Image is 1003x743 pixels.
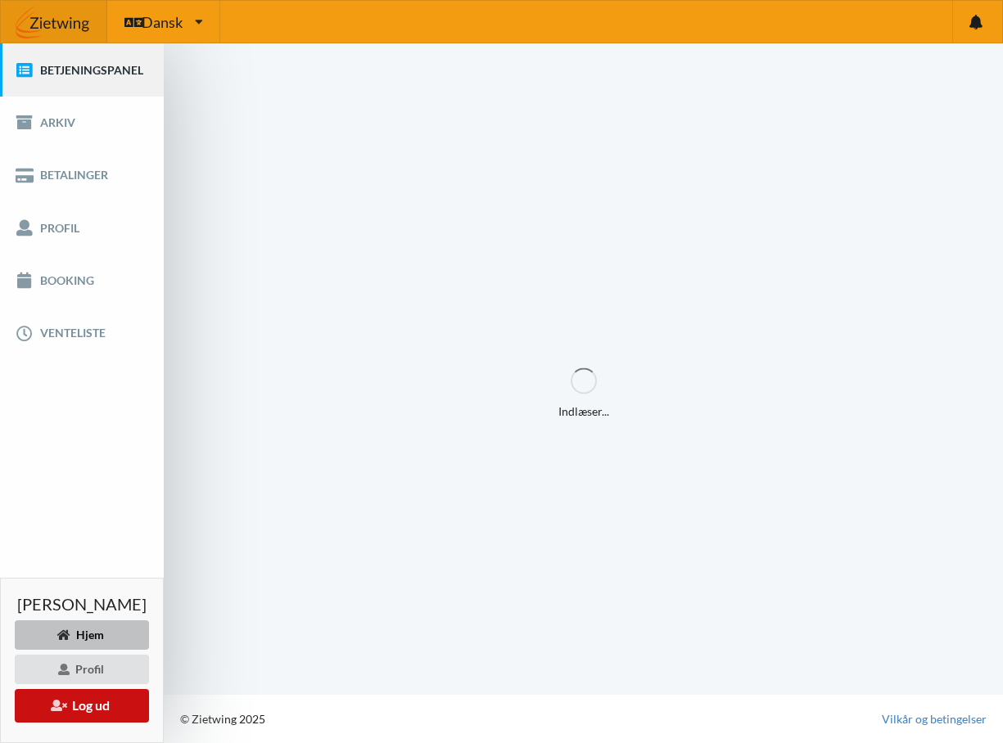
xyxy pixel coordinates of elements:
[882,711,987,727] a: Vilkår og betingelser
[17,596,147,612] span: [PERSON_NAME]
[142,15,183,29] span: Dansk
[15,689,149,723] button: Log ud
[15,620,149,650] div: Hjem
[15,655,149,684] div: Profil
[558,367,609,419] div: Indlæser...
